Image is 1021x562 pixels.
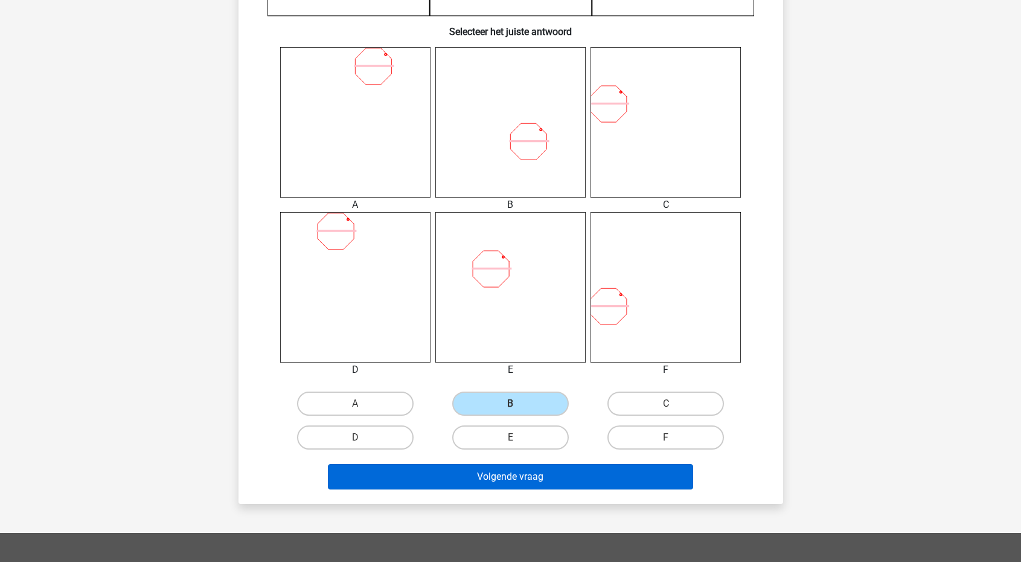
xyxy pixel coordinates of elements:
[607,392,724,416] label: C
[452,425,569,450] label: E
[426,198,595,212] div: B
[607,425,724,450] label: F
[581,363,750,377] div: F
[297,392,414,416] label: A
[271,198,440,212] div: A
[452,392,569,416] label: B
[581,198,750,212] div: C
[271,363,440,377] div: D
[426,363,595,377] div: E
[297,425,414,450] label: D
[258,16,764,37] h6: Selecteer het juiste antwoord
[328,464,693,489] button: Volgende vraag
